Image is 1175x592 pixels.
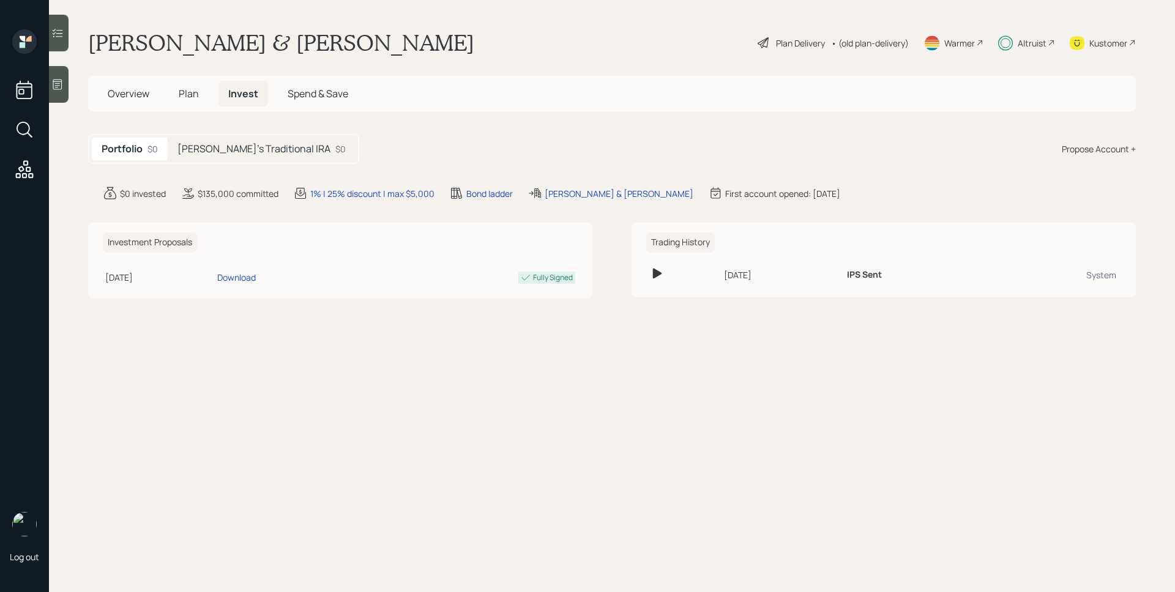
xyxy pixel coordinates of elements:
[103,232,197,253] h6: Investment Proposals
[545,187,693,200] div: [PERSON_NAME] & [PERSON_NAME]
[1089,37,1127,50] div: Kustomer
[288,87,348,100] span: Spend & Save
[831,37,909,50] div: • (old plan-delivery)
[120,187,166,200] div: $0 invested
[10,551,39,563] div: Log out
[1018,37,1046,50] div: Altruist
[217,271,256,284] div: Download
[646,232,715,253] h6: Trading History
[724,268,837,281] div: [DATE]
[847,270,882,280] h6: IPS Sent
[994,268,1116,281] div: System
[108,87,149,100] span: Overview
[335,142,346,155] div: $0
[776,37,825,50] div: Plan Delivery
[310,187,435,200] div: 1% | 25% discount | max $5,000
[228,87,258,100] span: Invest
[1062,142,1136,155] div: Propose Account +
[179,87,199,100] span: Plan
[177,143,330,155] h5: [PERSON_NAME]'s Traditional IRA
[944,37,975,50] div: Warmer
[725,187,840,200] div: First account opened: [DATE]
[147,142,158,155] div: $0
[102,143,143,155] h5: Portfolio
[12,512,37,536] img: james-distasi-headshot.png
[533,272,573,283] div: Fully Signed
[105,271,212,284] div: [DATE]
[466,187,513,200] div: Bond ladder
[88,29,474,56] h1: [PERSON_NAME] & [PERSON_NAME]
[198,187,278,200] div: $135,000 committed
